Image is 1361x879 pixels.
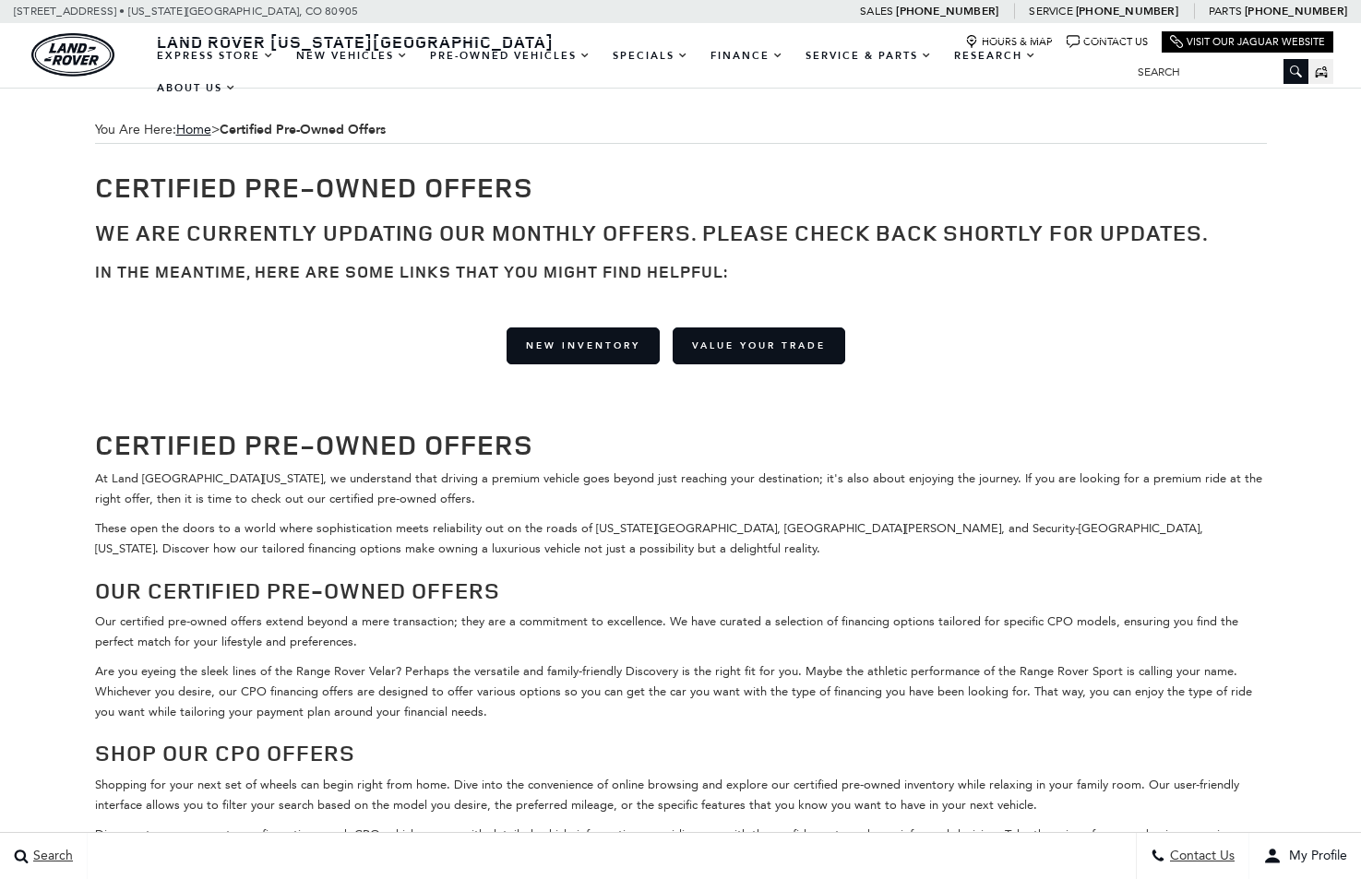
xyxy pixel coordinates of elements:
[965,35,1053,49] a: Hours & Map
[146,30,565,53] a: Land Rover [US_STATE][GEOGRAPHIC_DATA]
[95,469,1267,509] p: At Land [GEOGRAPHIC_DATA][US_STATE], we understand that driving a premium vehicle goes beyond jus...
[14,5,358,18] a: [STREET_ADDRESS] • [US_STATE][GEOGRAPHIC_DATA], CO 80905
[419,40,602,72] a: Pre-Owned Vehicles
[29,849,73,864] span: Search
[176,122,211,137] a: Home
[220,121,386,138] strong: Certified Pre-Owned Offers
[1076,4,1178,18] a: [PHONE_NUMBER]
[943,40,1047,72] a: Research
[146,72,247,104] a: About Us
[31,33,114,77] img: Land Rover
[95,775,1267,815] p: Shopping for your next set of wheels can begin right from home. Dive into the convenience of onli...
[95,612,1267,652] p: Our certified pre-owned offers extend beyond a mere transaction; they are a commitment to excelle...
[95,576,500,605] strong: Our Certified Pre-Owned Offers
[1282,849,1347,864] span: My Profile
[860,5,893,18] span: Sales
[95,116,1267,144] div: Breadcrumbs
[95,518,1267,559] p: These open the doors to a world where sophistication meets reliability out on the roads of [US_ST...
[157,30,554,53] span: Land Rover [US_STATE][GEOGRAPHIC_DATA]
[1029,5,1072,18] span: Service
[176,122,386,137] span: >
[794,40,943,72] a: Service & Parts
[1209,5,1242,18] span: Parts
[896,4,998,18] a: [PHONE_NUMBER]
[1245,4,1347,18] a: [PHONE_NUMBER]
[95,825,1267,865] p: Discover transparency at your fingertips—each CPO vehicle comes with detailed vehicle information...
[95,220,1267,244] h2: We are currently updating our monthly offers. Please check back shortly for updates.
[507,327,660,364] a: New Inventory
[602,40,699,72] a: Specials
[95,425,533,463] strong: Certified Pre-Owned Offers
[95,172,1267,202] h1: Certified Pre-Owned Offers
[146,40,285,72] a: EXPRESS STORE
[1170,35,1325,49] a: Visit Our Jaguar Website
[95,116,1267,144] span: You Are Here:
[1249,833,1361,879] button: user-profile-menu
[699,40,794,72] a: Finance
[1067,35,1148,49] a: Contact Us
[95,738,355,767] strong: Shop Our CPO Offers
[31,33,114,77] a: land-rover
[146,40,1124,104] nav: Main Navigation
[95,661,1267,722] p: Are you eyeing the sleek lines of the Range Rover Velar? Perhaps the versatile and family-friendl...
[285,40,419,72] a: New Vehicles
[95,263,1267,281] h3: In the meantime, here are some links that you might find helpful:
[1124,61,1308,83] input: Search
[1165,849,1235,864] span: Contact Us
[673,327,845,364] a: Value Your Trade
